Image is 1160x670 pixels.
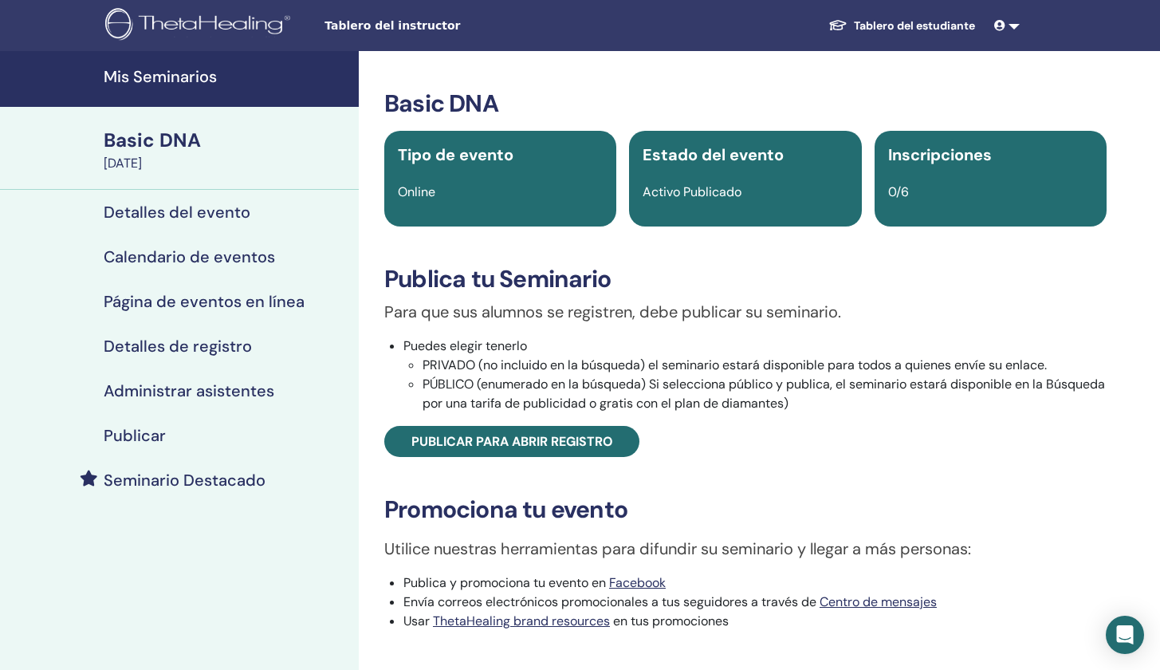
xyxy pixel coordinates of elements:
span: 0/6 [888,183,909,200]
div: [DATE] [104,154,349,173]
img: graduation-cap-white.svg [828,18,847,32]
span: Estado del evento [643,144,784,165]
p: Utilice nuestras herramientas para difundir su seminario y llegar a más personas: [384,537,1107,561]
h3: Basic DNA [384,89,1107,118]
h4: Calendario de eventos [104,247,275,266]
h4: Publicar [104,426,166,445]
h3: Publica tu Seminario [384,265,1107,294]
h4: Mis Seminarios [104,67,349,86]
a: Basic DNA[DATE] [94,127,359,173]
span: Activo Publicado [643,183,741,200]
li: Usar en tus promociones [403,612,1107,631]
span: Inscripciones [888,144,992,165]
a: Tablero del estudiante [816,11,988,41]
h4: Seminario Destacado [104,471,265,490]
div: Basic DNA [104,127,349,154]
span: Online [398,183,435,200]
span: Publicar para abrir registro [411,433,613,450]
img: logo.png [105,8,296,44]
a: Centro de mensajes [820,593,937,610]
h4: Detalles del evento [104,203,250,222]
h4: Administrar asistentes [104,381,274,400]
h4: Detalles de registro [104,337,252,356]
span: Tipo de evento [398,144,513,165]
li: Envía correos electrónicos promocionales a tus seguidores a través de [403,593,1107,612]
li: PÚBLICO (enumerado en la búsqueda) Si selecciona público y publica, el seminario estará disponibl... [423,375,1107,413]
span: Tablero del instructor [324,18,564,34]
li: Puedes elegir tenerlo [403,337,1107,413]
h3: Promociona tu evento [384,495,1107,524]
li: PRIVADO (no incluido en la búsqueda) el seminario estará disponible para todos a quienes envíe su... [423,356,1107,375]
h4: Página de eventos en línea [104,292,305,311]
div: Open Intercom Messenger [1106,616,1144,654]
p: Para que sus alumnos se registren, debe publicar su seminario. [384,300,1107,324]
li: Publica y promociona tu evento en [403,573,1107,593]
a: Publicar para abrir registro [384,426,639,457]
a: Facebook [609,574,666,591]
a: ThetaHealing brand resources [433,613,610,629]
